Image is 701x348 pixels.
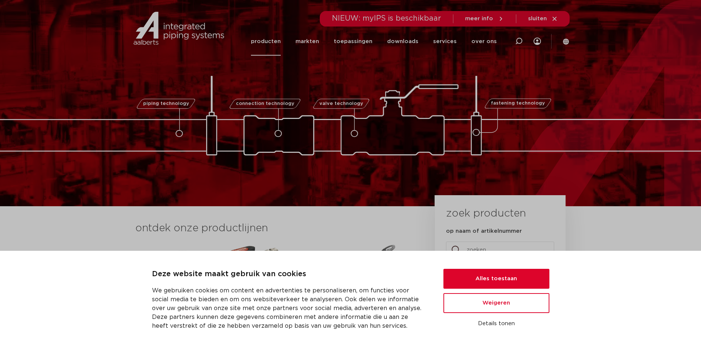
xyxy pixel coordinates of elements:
nav: Menu [251,27,497,56]
button: Weigeren [443,293,549,313]
a: toepassingen [334,27,372,56]
a: meer info [465,15,504,22]
h3: ontdek onze productlijnen [135,221,410,236]
span: piping technology [143,101,189,106]
button: Alles toestaan [443,269,549,289]
h3: zoek producten [446,206,526,221]
p: Deze website maakt gebruik van cookies [152,268,426,280]
p: We gebruiken cookies om content en advertenties te personaliseren, om functies voor social media ... [152,286,426,330]
a: markten [295,27,319,56]
button: Details tonen [443,317,549,330]
span: fastening technology [491,101,545,106]
a: sluiten [528,15,558,22]
a: producten [251,27,281,56]
a: downloads [387,27,418,56]
a: services [433,27,457,56]
a: over ons [471,27,497,56]
label: op naam of artikelnummer [446,228,522,235]
span: connection technology [236,101,294,106]
span: sluiten [528,16,547,21]
div: my IPS [534,27,541,56]
span: meer info [465,16,493,21]
span: NIEUW: myIPS is beschikbaar [332,15,441,22]
span: valve technology [319,101,363,106]
input: zoeken [446,242,554,259]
